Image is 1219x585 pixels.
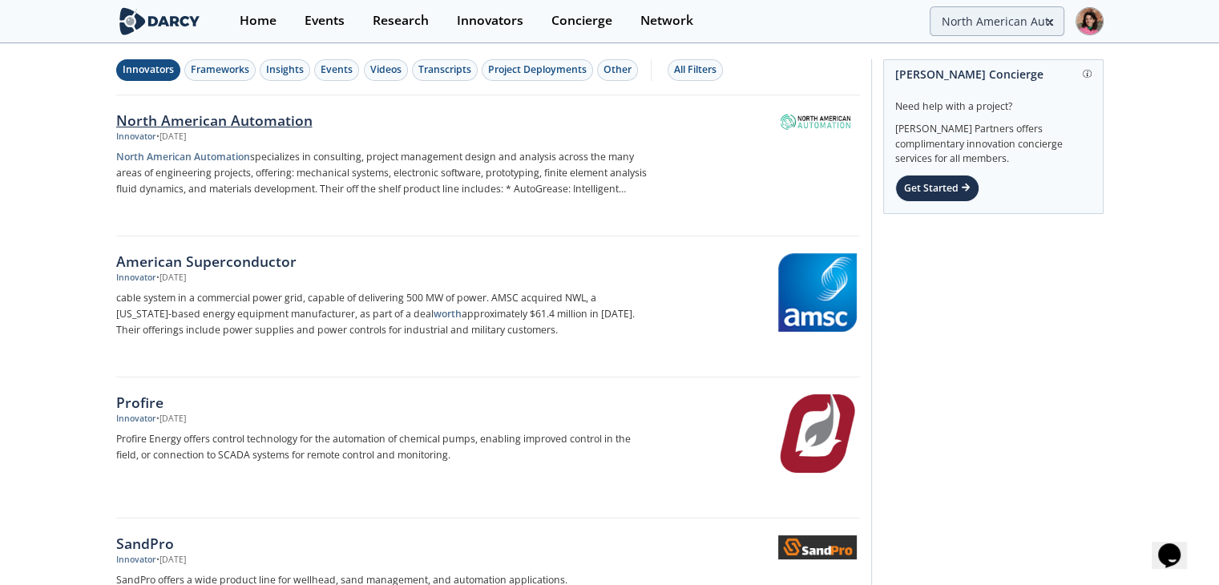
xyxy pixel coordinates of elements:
[156,554,186,567] div: • [DATE]
[778,112,857,132] img: North American Automation
[778,535,857,559] img: SandPro
[895,60,1092,88] div: [PERSON_NAME] Concierge
[116,236,860,377] a: American Superconductor Innovator •[DATE] cable system in a commercial power grid, capable of del...
[260,59,310,81] button: Insights
[116,533,647,554] div: SandPro
[147,150,192,163] strong: American
[116,150,144,163] strong: North
[305,14,345,27] div: Events
[482,59,593,81] button: Project Deployments
[314,59,359,81] button: Events
[364,59,408,81] button: Videos
[116,392,647,413] div: Profire
[321,63,353,77] div: Events
[674,63,716,77] div: All Filters
[1152,521,1203,569] iframe: chat widget
[116,377,860,518] a: Profire Innovator •[DATE] Profire Energy offers control technology for the automation of chemical...
[116,554,156,567] div: Innovator
[895,175,979,202] div: Get Started
[116,7,204,35] img: logo-wide.svg
[116,59,180,81] button: Innovators
[184,59,256,81] button: Frameworks
[116,149,647,197] p: specializes in consulting, project management design and analysis across the many areas of engine...
[373,14,429,27] div: Research
[603,63,632,77] div: Other
[123,63,174,77] div: Innovators
[156,272,186,284] div: • [DATE]
[457,14,523,27] div: Innovators
[778,394,857,473] img: Profire
[240,14,276,27] div: Home
[116,110,647,131] div: North American Automation
[895,114,1092,167] div: [PERSON_NAME] Partners offers complimentary innovation concierge services for all members.
[370,63,402,77] div: Videos
[597,59,638,81] button: Other
[116,290,647,338] p: cable system in a commercial power grid, capable of delivering 500 MW of power. AMSC acquired NWL...
[930,6,1064,36] input: Advanced Search
[488,63,587,77] div: Project Deployments
[551,14,612,27] div: Concierge
[116,431,647,463] p: Profire Energy offers control technology for the automation of chemical pumps, enabling improved ...
[156,413,186,426] div: • [DATE]
[116,272,156,284] div: Innovator
[895,88,1092,114] div: Need help with a project?
[116,251,647,272] div: American Superconductor
[266,63,304,77] div: Insights
[1076,7,1104,35] img: Profile
[778,253,857,332] img: American Superconductor
[116,95,860,236] a: North American Automation Innovator •[DATE] North American Automationspecializes in consulting, p...
[418,63,471,77] div: Transcripts
[640,14,693,27] div: Network
[116,413,156,426] div: Innovator
[434,307,462,321] strong: worth
[194,150,250,163] strong: Automation
[1083,70,1092,79] img: information.svg
[412,59,478,81] button: Transcripts
[668,59,723,81] button: All Filters
[116,131,156,143] div: Innovator
[191,63,249,77] div: Frameworks
[156,131,186,143] div: • [DATE]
